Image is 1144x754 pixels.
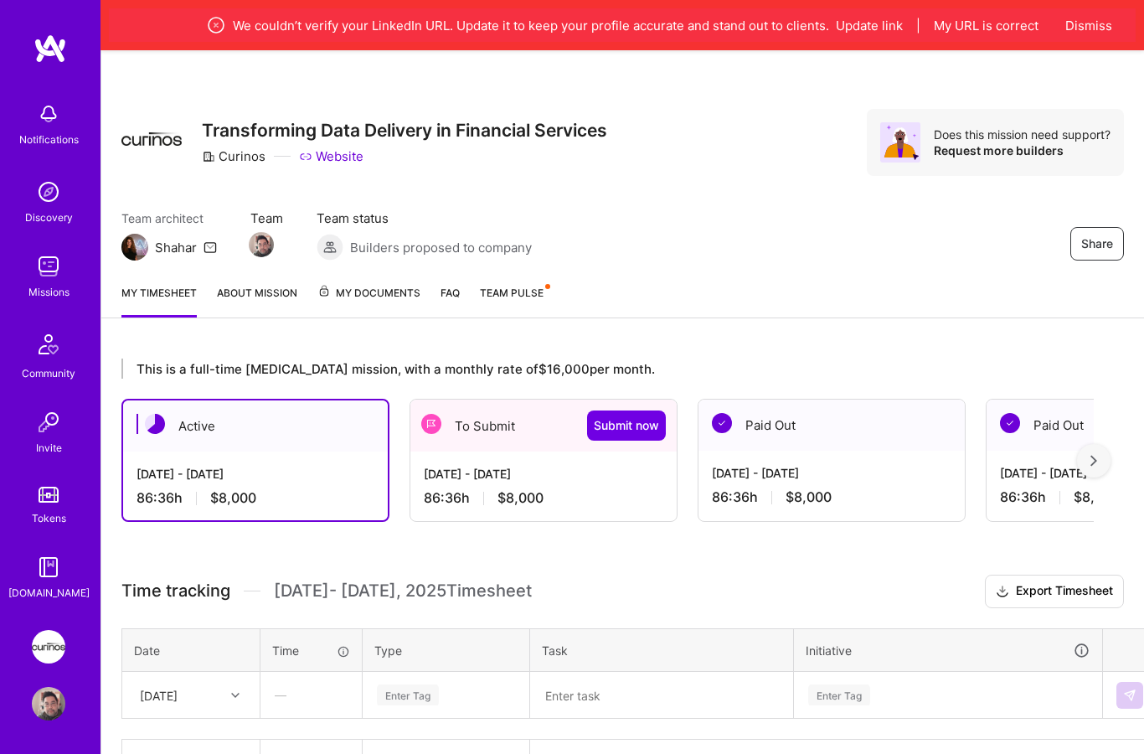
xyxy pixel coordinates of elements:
img: Invite [32,405,65,439]
div: Missions [28,283,70,301]
span: $8,000 [497,489,544,507]
a: My timesheet [121,284,197,318]
div: Enter Tag [808,682,870,708]
button: Share [1070,227,1124,261]
div: [DATE] [140,686,178,704]
div: Paid Out [698,400,965,451]
span: $8,000 [1074,488,1120,506]
img: discovery [32,175,65,209]
button: Submit now [587,411,666,441]
span: Submit now [594,417,659,434]
th: Task [530,628,794,672]
div: Tokens [32,509,66,527]
i: icon Chevron [231,691,240,700]
div: Active [123,400,388,452]
div: 86:36 h [137,489,374,507]
img: To Submit [421,414,441,434]
span: $8,000 [786,488,832,506]
div: 86:36 h [712,488,951,506]
span: $8,000 [210,489,256,507]
div: To Submit [410,400,677,452]
button: Update link [836,17,903,34]
span: Share [1081,235,1113,252]
img: Paid Out [712,413,732,433]
h3: Transforming Data Delivery in Financial Services [202,120,607,141]
span: Team Pulse [480,287,544,299]
i: icon Download [996,583,1009,601]
img: Team Architect [121,234,148,261]
img: Team Member Avatar [249,232,274,257]
img: right [1090,455,1097,467]
div: [DATE] - [DATE] [424,465,663,483]
div: 86:36 h [424,489,663,507]
div: [DATE] - [DATE] [712,464,951,482]
img: guide book [32,550,65,584]
div: Initiative [806,641,1090,660]
a: Team Pulse [480,284,549,318]
th: Type [363,628,530,672]
div: Request more builders [934,142,1111,158]
th: Date [122,628,260,672]
div: This is a full-time [MEDICAL_DATA] mission, with a monthly rate of $16,000 per month. [121,359,1094,379]
img: Submit [1123,689,1136,702]
span: Team [250,209,283,227]
img: Avatar [880,122,920,163]
a: Team Member Avatar [250,230,272,259]
div: Notifications [19,131,79,148]
div: Does this mission need support? [934,127,1111,142]
span: Team architect [121,209,217,227]
div: Discovery [25,209,73,226]
button: My URL is correct [934,17,1038,34]
a: FAQ [441,284,460,318]
a: Website [299,147,363,165]
div: Invite [36,439,62,457]
div: [DATE] - [DATE] [137,465,374,483]
img: teamwork [32,250,65,283]
img: tokens [39,487,59,503]
img: Company Logo [121,109,182,169]
img: Curinos: Transforming Data Delivery in Financial Services [32,630,65,664]
span: Builders proposed to company [350,239,532,256]
img: Paid Out [1000,413,1020,433]
button: Export Timesheet [985,575,1124,608]
img: Community [28,324,69,364]
img: bell [32,97,65,131]
i: icon CompanyGray [202,150,215,163]
div: Shahar [155,239,197,256]
div: Curinos [202,147,265,165]
img: logo [33,34,67,64]
img: Active [145,414,165,434]
span: Team status [317,209,532,227]
a: My Documents [317,284,420,318]
a: User Avatar [28,687,70,720]
img: Builders proposed to company [317,234,343,261]
a: Curinos: Transforming Data Delivery in Financial Services [28,630,70,664]
div: [DOMAIN_NAME] [8,584,90,602]
img: User Avatar [32,687,65,720]
div: Time [272,642,350,659]
a: About Mission [217,284,297,318]
button: Dismiss [1065,17,1112,34]
span: | [916,17,920,34]
span: [DATE] - [DATE] , 2025 Timesheet [274,581,532,602]
div: We couldn’t verify your LinkedIn URL. Update it to keep your profile accurate and stand out to cl... [188,15,1057,35]
div: Enter Tag [377,682,439,708]
span: Time tracking [121,581,230,602]
i: icon Mail [204,240,217,254]
span: My Documents [317,284,420,302]
div: — [261,673,361,717]
div: Community [22,364,75,382]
